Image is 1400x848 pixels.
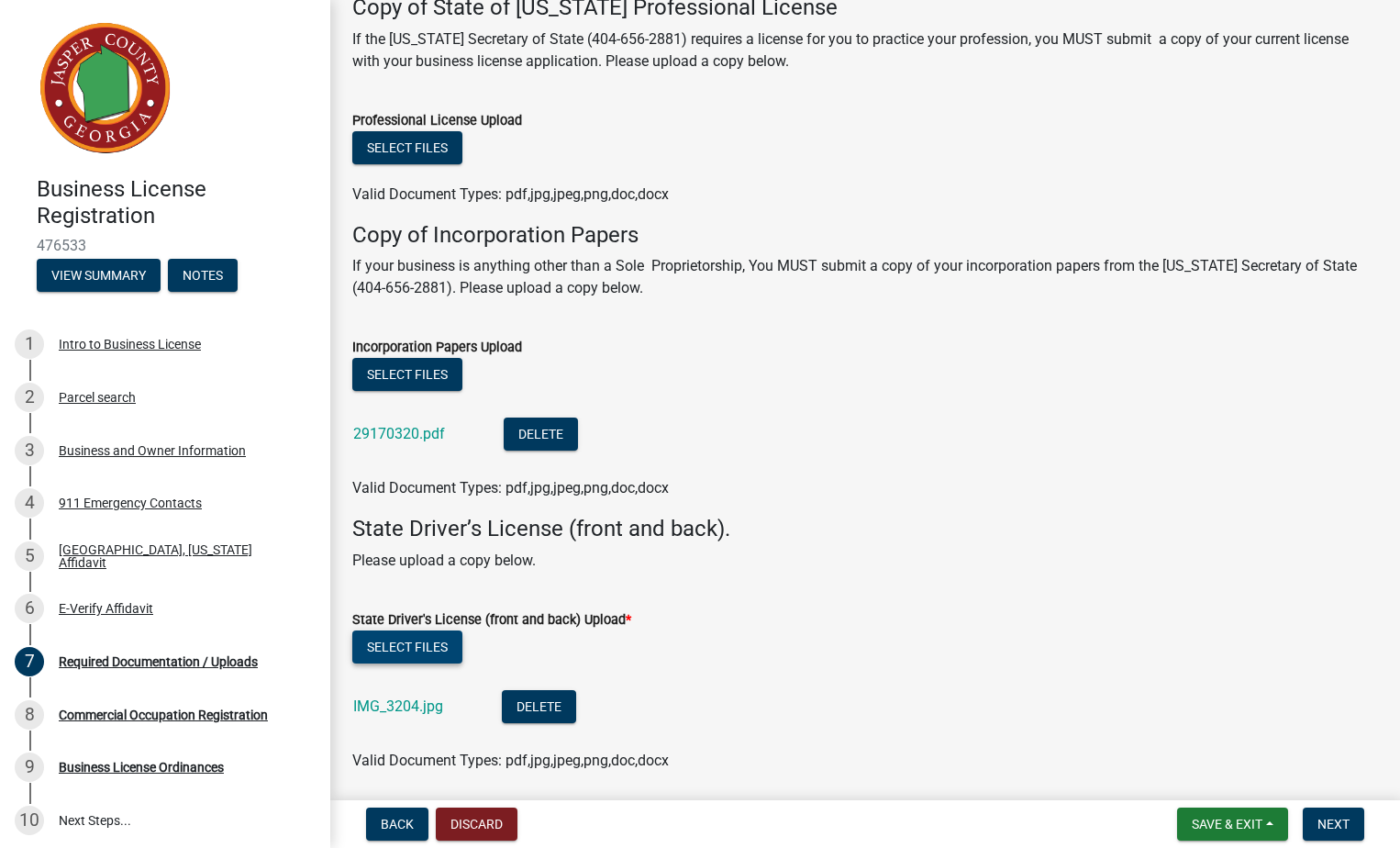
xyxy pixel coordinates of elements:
label: State Driver's License (front and back) Upload [352,614,631,627]
span: Valid Document Types: pdf,jpg,jpeg,png,doc,docx [352,479,669,497]
div: 911 Emergency Contacts [59,497,202,509]
div: [GEOGRAPHIC_DATA], [US_STATE] Affidavit [59,543,301,569]
div: Business and Owner Information [59,444,246,457]
div: 8 [15,700,44,730]
span: Back [381,817,414,831]
div: 10 [15,806,44,835]
a: 29170320.pdf [353,425,445,442]
div: 4 [15,488,44,518]
div: 6 [15,594,44,623]
button: Delete [502,690,576,723]
a: IMG_3204.jpg [353,697,443,715]
button: Select files [352,358,462,391]
span: 476533 [37,237,294,254]
div: 1 [15,329,44,359]
button: Select files [352,630,462,664]
label: Incorporation Papers Upload [352,341,522,354]
button: Delete [504,418,578,451]
div: Commercial Occupation Registration [59,709,268,721]
button: View Summary [37,259,161,292]
button: Back [366,808,428,841]
div: 7 [15,647,44,676]
div: 3 [15,436,44,465]
div: Business License Ordinances [59,761,224,774]
div: Parcel search [59,391,136,404]
wm-modal-confirm: Delete Document [502,699,576,717]
wm-modal-confirm: Summary [37,269,161,284]
div: 2 [15,383,44,412]
button: Select files [352,131,462,164]
h4: Copy of Incorporation Papers [352,222,1378,249]
span: Valid Document Types: pdf,jpg,jpeg,png,doc,docx [352,185,669,203]
h4: State Driver’s License (front and back). [352,516,1378,542]
p: If the [US_STATE] Secretary of State (404-656-2881) requires a license for you to practice your p... [352,28,1378,73]
div: 9 [15,753,44,782]
div: E-Verify Affidavit [59,602,153,615]
p: If your business is anything other than a Sole Proprietorship, You MUST submit a copy of your inc... [352,255,1378,299]
img: Jasper County, Georgia [37,19,174,157]
div: 5 [15,541,44,571]
div: Intro to Business License [59,338,201,351]
label: Professional License Upload [352,115,522,128]
button: Notes [168,259,238,292]
div: Required Documentation / Uploads [59,655,258,668]
button: Save & Exit [1177,808,1288,841]
button: Next [1303,808,1364,841]
span: Next [1317,817,1350,831]
span: Save & Exit [1192,817,1262,831]
p: Please upload a copy below. [352,550,1378,572]
span: Valid Document Types: pdf,jpg,jpeg,png,doc,docx [352,752,669,769]
wm-modal-confirm: Delete Document [504,427,578,444]
button: Discard [436,808,517,841]
h4: Business License Registration [37,176,316,229]
wm-modal-confirm: Notes [168,269,238,284]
